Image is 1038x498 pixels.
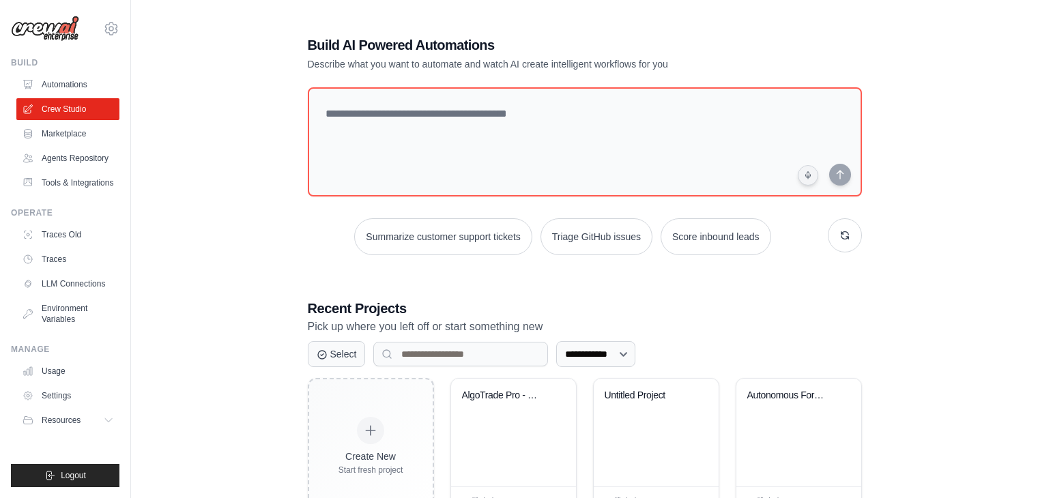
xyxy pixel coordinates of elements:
[16,147,119,169] a: Agents Repository
[798,165,818,186] button: Click to speak your automation idea
[11,16,79,42] img: Logo
[16,172,119,194] a: Tools & Integrations
[308,299,862,318] h3: Recent Projects
[11,207,119,218] div: Operate
[16,224,119,246] a: Traces Old
[747,390,830,402] div: Autonomous Forex Trading System
[16,74,119,96] a: Automations
[16,98,119,120] a: Crew Studio
[308,341,366,367] button: Select
[16,360,119,382] a: Usage
[16,385,119,407] a: Settings
[354,218,532,255] button: Summarize customer support tickets
[605,390,687,402] div: Untitled Project
[16,123,119,145] a: Marketplace
[16,273,119,295] a: LLM Connections
[16,248,119,270] a: Traces
[828,218,862,252] button: Get new suggestions
[61,470,86,481] span: Logout
[308,57,766,71] p: Describe what you want to automate and watch AI create intelligent workflows for you
[11,57,119,68] div: Build
[11,464,119,487] button: Logout
[338,450,403,463] div: Create New
[16,409,119,431] button: Resources
[308,318,862,336] p: Pick up where you left off or start something new
[42,415,81,426] span: Resources
[308,35,766,55] h1: Build AI Powered Automations
[661,218,771,255] button: Score inbound leads
[16,297,119,330] a: Environment Variables
[338,465,403,475] div: Start fresh project
[462,390,545,402] div: AlgoTrade Pro - Plataforma Multimercado com ML & GUI
[540,218,652,255] button: Triage GitHub issues
[11,344,119,355] div: Manage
